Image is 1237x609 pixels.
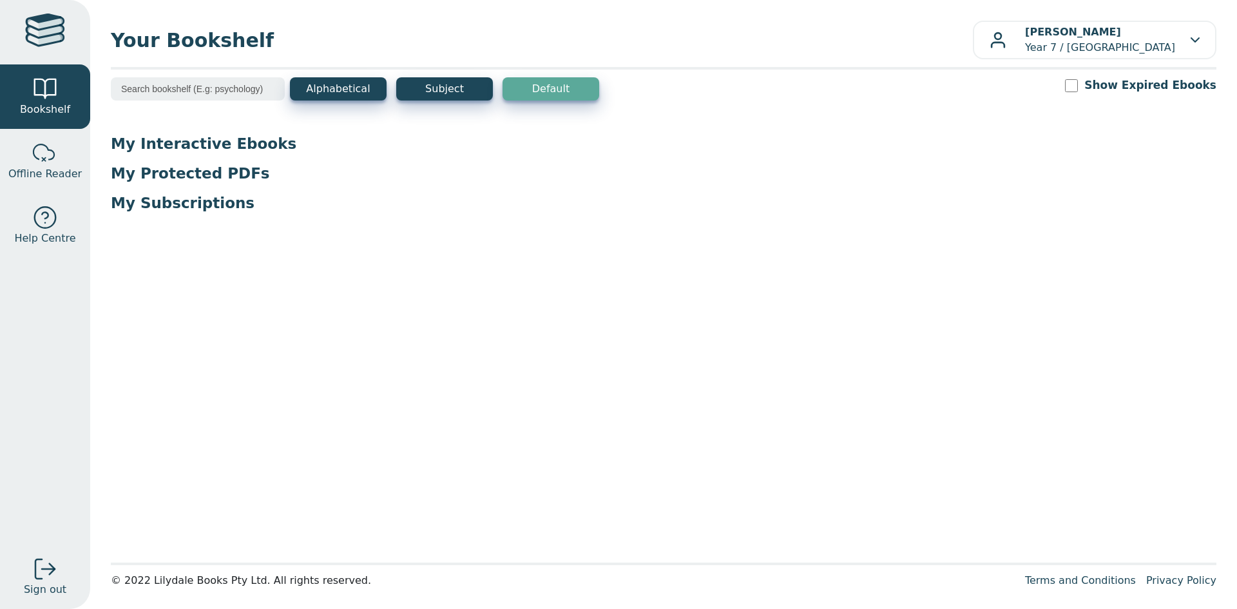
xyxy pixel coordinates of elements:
label: Show Expired Ebooks [1084,77,1216,93]
span: Bookshelf [20,102,70,117]
button: Alphabetical [290,77,387,101]
p: My Subscriptions [111,193,1216,213]
span: Your Bookshelf [111,26,973,55]
span: Help Centre [14,231,75,246]
p: Year 7 / [GEOGRAPHIC_DATA] [1025,24,1175,55]
b: [PERSON_NAME] [1025,26,1121,38]
a: Privacy Policy [1146,574,1216,586]
span: Offline Reader [8,166,82,182]
p: My Protected PDFs [111,164,1216,183]
p: My Interactive Ebooks [111,134,1216,153]
input: Search bookshelf (E.g: psychology) [111,77,285,101]
button: Subject [396,77,493,101]
button: [PERSON_NAME]Year 7 / [GEOGRAPHIC_DATA] [973,21,1216,59]
a: Terms and Conditions [1025,574,1136,586]
div: © 2022 Lilydale Books Pty Ltd. All rights reserved. [111,573,1015,588]
span: Sign out [24,582,66,597]
button: Default [503,77,599,101]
